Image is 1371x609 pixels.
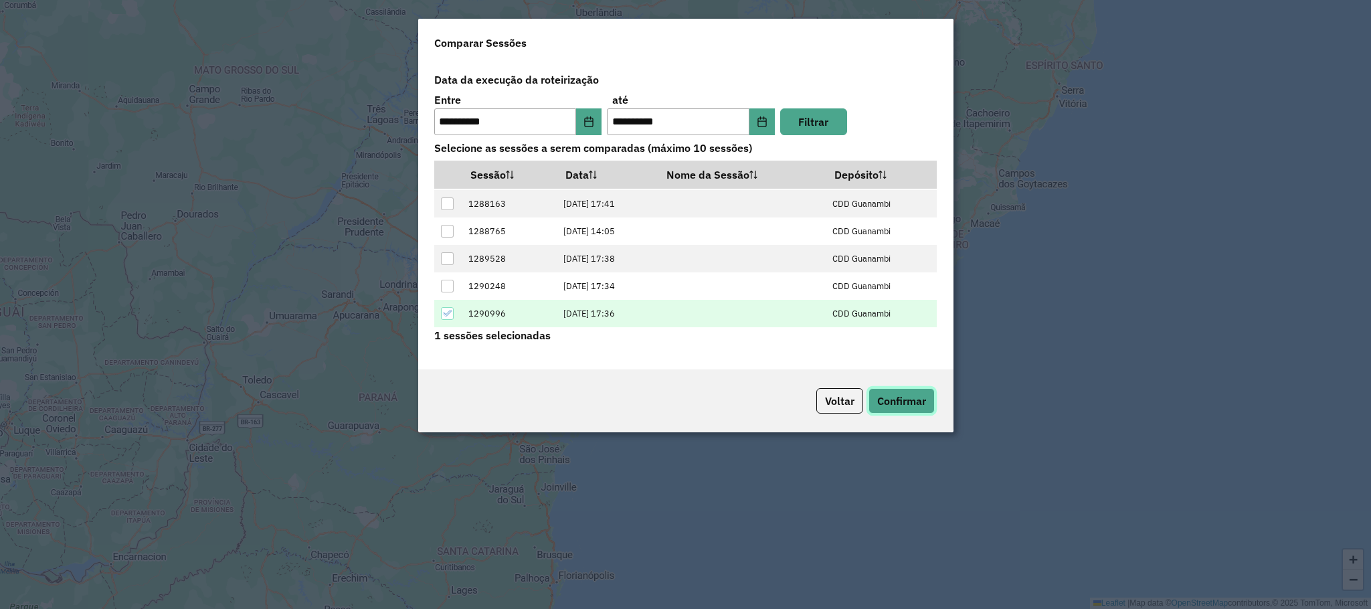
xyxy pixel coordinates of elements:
[780,108,847,135] button: Filtrar
[826,300,937,327] td: CDD Guanambi
[826,190,937,217] td: CDD Guanambi
[826,217,937,245] td: CDD Guanambi
[826,272,937,300] td: CDD Guanambi
[461,300,556,327] td: 1290996
[556,245,657,272] td: [DATE] 17:38
[826,245,937,272] td: CDD Guanambi
[556,190,657,217] td: [DATE] 17:41
[434,35,527,51] h4: Comparar Sessões
[434,327,551,343] label: 1 sessões selecionadas
[556,161,657,189] th: Data
[461,272,556,300] td: 1290248
[816,388,863,414] button: Voltar
[556,217,657,245] td: [DATE] 14:05
[461,190,556,217] td: 1288163
[612,92,628,108] label: até
[461,245,556,272] td: 1289528
[576,108,602,135] button: Choose Date
[434,92,461,108] label: Entre
[426,67,945,92] label: Data da execução da roteirização
[426,135,945,161] label: Selecione as sessões a serem comparadas (máximo 10 sessões)
[556,300,657,327] td: [DATE] 17:36
[749,108,775,135] button: Choose Date
[869,388,935,414] button: Confirmar
[826,161,937,189] th: Depósito
[657,161,826,189] th: Nome da Sessão
[461,161,556,189] th: Sessão
[461,217,556,245] td: 1288765
[556,272,657,300] td: [DATE] 17:34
